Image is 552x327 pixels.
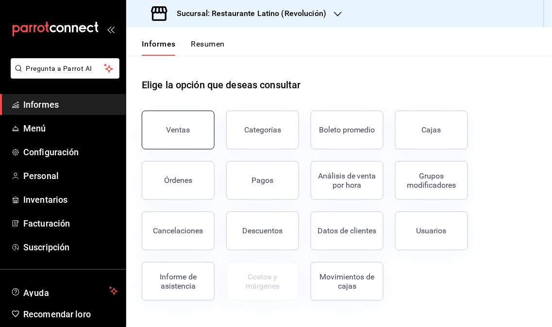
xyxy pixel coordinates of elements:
[395,161,468,200] button: Grupos modificadores
[160,272,197,291] font: Informe de asistencia
[142,39,225,56] div: pestañas de navegación
[23,171,59,181] font: Personal
[142,39,176,49] font: Informes
[246,272,280,291] font: Costos y márgenes
[107,25,115,33] button: abrir_cajón_menú
[167,125,190,134] font: Ventas
[318,171,376,190] font: Análisis de venta por hora
[395,212,468,250] button: Usuarios
[319,125,375,134] font: Boleto promedio
[417,226,447,235] font: Usuarios
[226,161,299,200] button: Pagos
[142,161,215,200] button: Órdenes
[23,99,59,110] font: Informes
[142,262,215,301] button: Informe de asistencia
[23,147,79,157] font: Configuración
[23,123,46,133] font: Menú
[23,218,70,229] font: Facturación
[23,309,91,319] font: Recomendar loro
[311,111,384,149] button: Boleto promedio
[142,212,215,250] button: Cancelaciones
[23,242,69,252] font: Suscripción
[142,79,301,91] font: Elige la opción que deseas consultar
[23,195,67,205] font: Inventarios
[318,226,377,235] font: Datos de clientes
[422,125,441,134] font: Cajas
[7,70,119,81] a: Pregunta a Parrot AI
[164,176,192,185] font: Órdenes
[226,212,299,250] button: Descuentos
[243,226,283,235] font: Descuentos
[26,65,92,72] font: Pregunta a Parrot AI
[311,212,384,250] button: Datos de clientes
[153,226,203,235] font: Cancelaciones
[395,111,468,149] button: Cajas
[142,111,215,149] button: Ventas
[226,262,299,301] button: Contrata inventarios para ver este informe
[177,9,326,18] font: Sucursal: Restaurante Latino (Revolución)
[407,171,456,190] font: Grupos modificadores
[191,39,225,49] font: Resumen
[252,176,274,185] font: Pagos
[311,161,384,200] button: Análisis de venta por hora
[320,272,375,291] font: Movimientos de cajas
[23,288,50,298] font: Ayuda
[226,111,299,149] button: Categorías
[11,58,119,79] button: Pregunta a Parrot AI
[244,125,281,134] font: Categorías
[311,262,384,301] button: Movimientos de cajas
